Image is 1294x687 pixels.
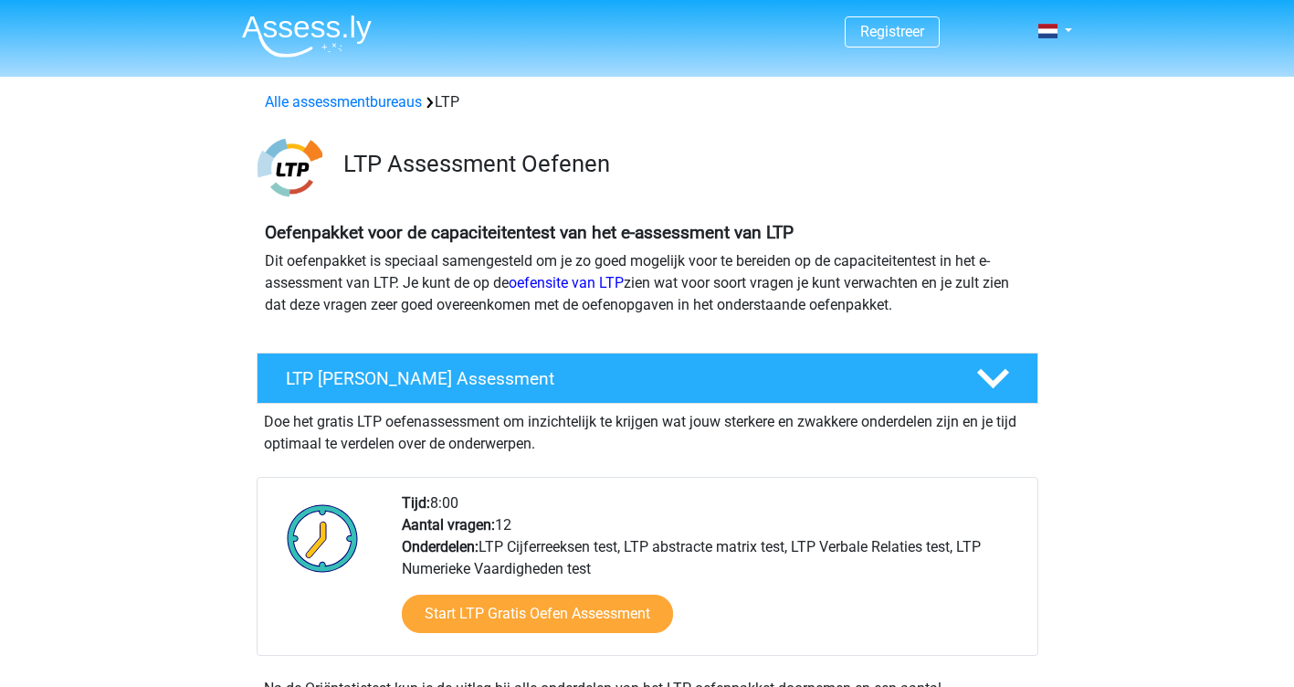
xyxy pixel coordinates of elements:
h3: LTP Assessment Oefenen [343,150,1024,178]
a: Alle assessmentbureaus [265,93,422,111]
b: Tijd: [402,494,430,512]
b: Onderdelen: [402,538,479,555]
img: Klok [277,492,369,584]
a: Start LTP Gratis Oefen Assessment [402,595,673,633]
img: ltp.png [258,135,322,200]
b: Oefenpakket voor de capaciteitentest van het e-assessment van LTP [265,222,794,243]
a: Registreer [860,23,924,40]
div: Doe het gratis LTP oefenassessment om inzichtelijk te krijgen wat jouw sterkere en zwakkere onder... [257,404,1038,455]
p: Dit oefenpakket is speciaal samengesteld om je zo goed mogelijk voor te bereiden op de capaciteit... [265,250,1030,316]
div: 8:00 12 LTP Cijferreeksen test, LTP abstracte matrix test, LTP Verbale Relaties test, LTP Numerie... [388,492,1036,655]
a: LTP [PERSON_NAME] Assessment [249,353,1046,404]
div: LTP [258,91,1037,113]
img: Assessly [242,15,372,58]
b: Aantal vragen: [402,516,495,534]
a: oefensite van LTP [509,274,624,291]
h4: LTP [PERSON_NAME] Assessment [286,368,947,389]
